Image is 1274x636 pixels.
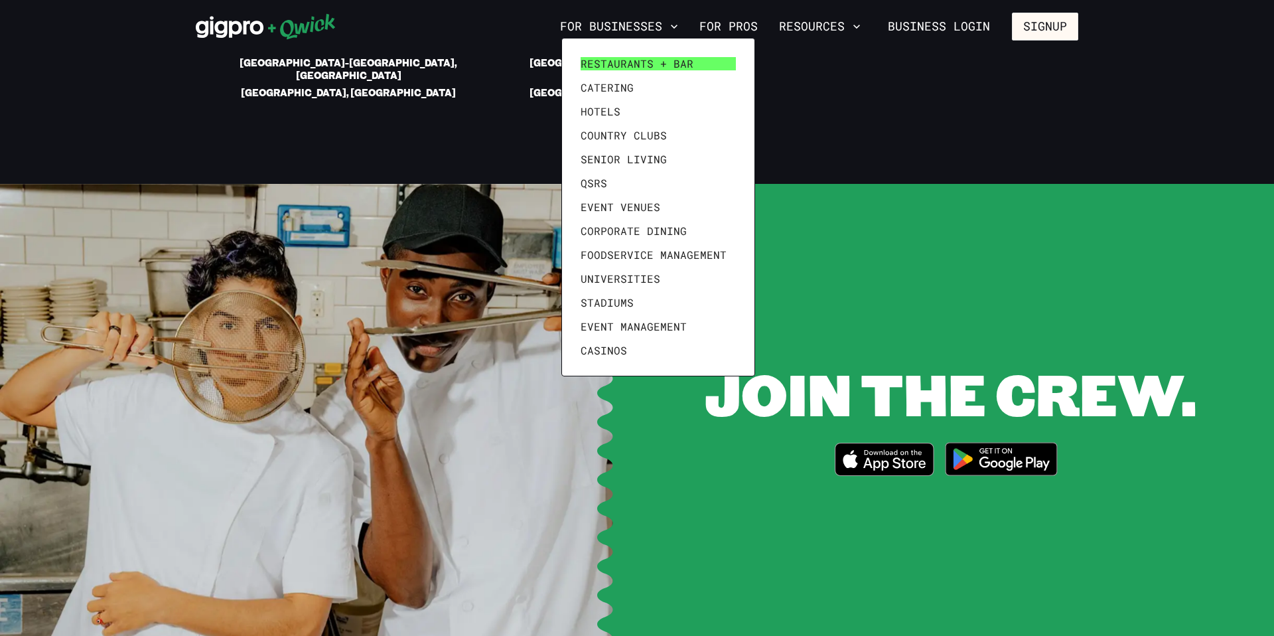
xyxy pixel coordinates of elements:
span: Universities [581,272,660,285]
span: Event Management [581,320,687,333]
span: Hotels [581,105,620,118]
span: Casinos [581,344,627,357]
span: QSRs [581,177,607,190]
span: Restaurants + Bar [581,57,693,70]
span: Stadiums [581,296,634,309]
span: Foodservice Management [581,248,727,262]
span: Country Clubs [581,129,667,142]
span: Senior Living [581,153,667,166]
span: Event Venues [581,200,660,214]
span: Corporate Dining [581,224,687,238]
span: Catering [581,81,634,94]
